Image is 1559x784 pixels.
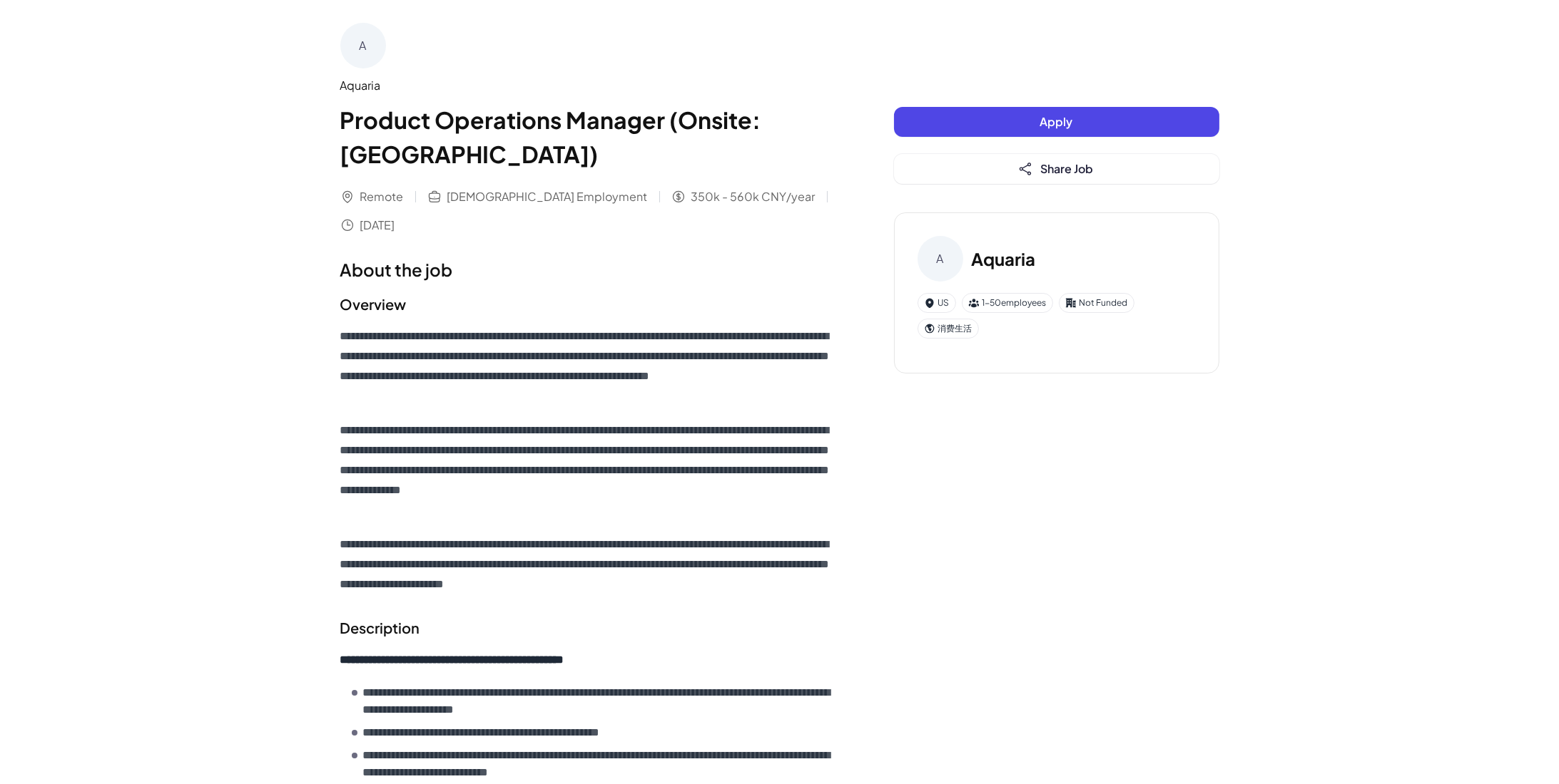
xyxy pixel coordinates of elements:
[340,257,837,282] h1: About the job
[447,188,648,205] span: [DEMOGRAPHIC_DATA] Employment
[340,617,837,639] h2: Description
[1040,114,1073,129] span: Apply
[918,319,979,339] div: 消费生活
[962,293,1053,313] div: 1-50 employees
[340,103,837,171] h1: Product Operations Manager (Onsite: [GEOGRAPHIC_DATA])
[340,294,837,315] h2: Overview
[918,236,963,282] div: A
[918,293,956,313] div: US
[340,77,837,94] div: Aquaria
[972,246,1036,272] h3: Aquaria
[360,217,395,234] span: [DATE]
[1059,293,1134,313] div: Not Funded
[894,154,1219,184] button: Share Job
[360,188,404,205] span: Remote
[1041,161,1094,176] span: Share Job
[691,188,816,205] span: 350k - 560k CNY/year
[340,23,386,68] div: A
[894,107,1219,137] button: Apply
